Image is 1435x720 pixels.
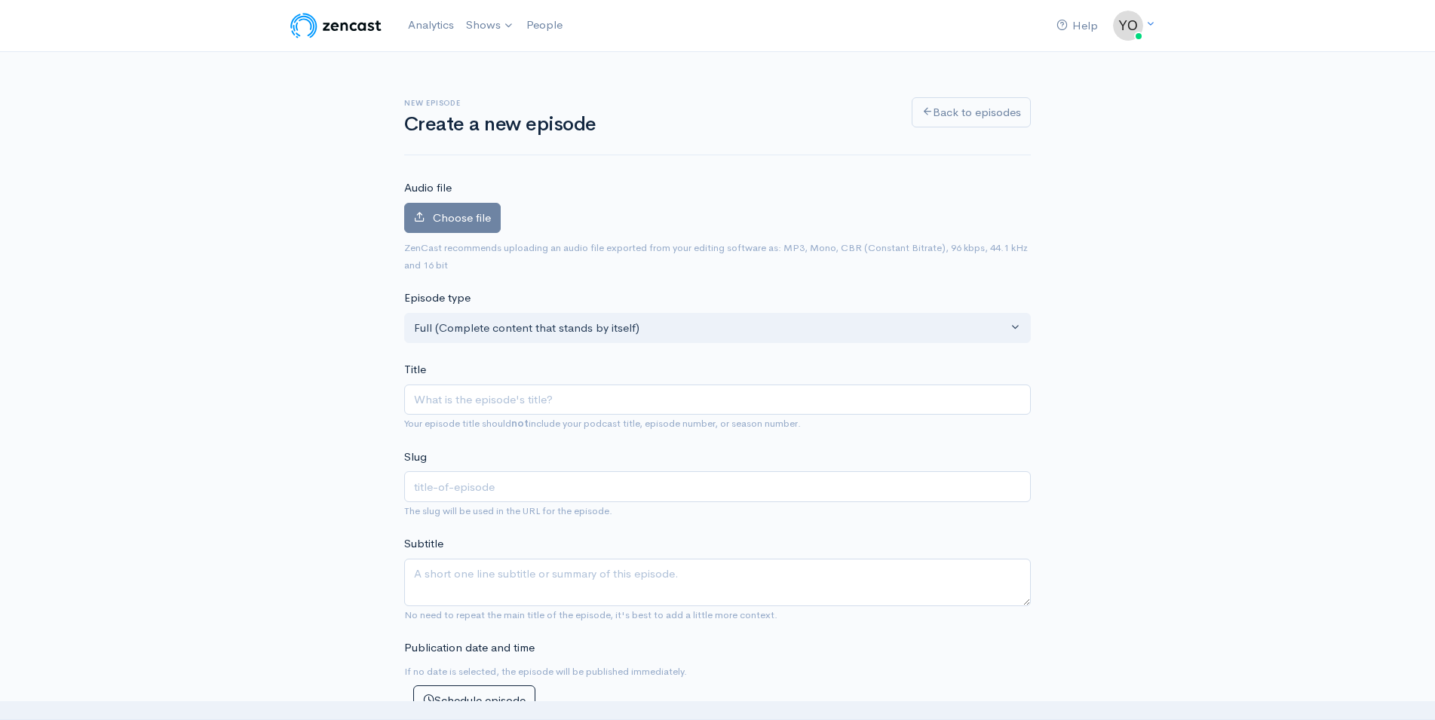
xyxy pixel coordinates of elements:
[413,685,535,716] button: Schedule episode
[520,9,569,41] a: People
[288,11,384,41] img: ZenCast Logo
[414,320,1007,337] div: Full (Complete content that stands by itself)
[511,417,529,430] strong: not
[404,361,426,378] label: Title
[404,385,1031,415] input: What is the episode's title?
[404,449,427,466] label: Slug
[404,313,1031,344] button: Full (Complete content that stands by itself)
[404,504,612,517] small: The slug will be used in the URL for the episode.
[1384,669,1420,705] iframe: gist-messenger-bubble-iframe
[404,471,1031,502] input: title-of-episode
[1113,11,1143,41] img: ...
[433,210,491,225] span: Choose file
[404,241,1028,271] small: ZenCast recommends uploading an audio file exported from your editing software as: MP3, Mono, CBR...
[404,608,777,621] small: No need to repeat the main title of the episode, it's best to add a little more context.
[404,99,894,107] h6: New episode
[404,114,894,136] h1: Create a new episode
[404,290,471,307] label: Episode type
[404,665,687,678] small: If no date is selected, the episode will be published immediately.
[404,417,801,430] small: Your episode title should include your podcast title, episode number, or season number.
[404,639,535,657] label: Publication date and time
[912,97,1031,128] a: Back to episodes
[404,179,452,197] label: Audio file
[460,9,520,42] a: Shows
[404,535,443,553] label: Subtitle
[402,9,460,41] a: Analytics
[1050,10,1104,42] a: Help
